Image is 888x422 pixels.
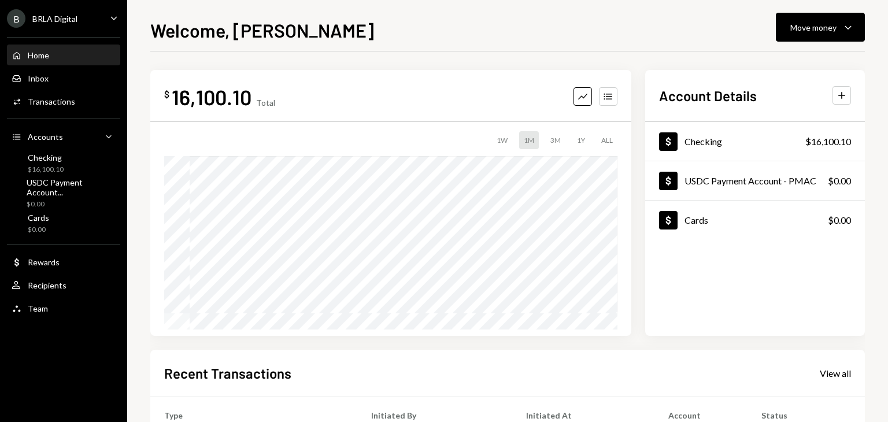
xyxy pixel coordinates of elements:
h1: Welcome, [PERSON_NAME] [150,18,374,42]
div: 1M [519,131,539,149]
div: $0.00 [828,213,851,227]
div: Cards [684,214,708,225]
h2: Recent Transactions [164,364,291,383]
div: Inbox [28,73,49,83]
div: 3M [546,131,565,149]
div: $0.00 [27,199,116,209]
a: Rewards [7,251,120,272]
a: Transactions [7,91,120,112]
div: Rewards [28,257,60,267]
div: BRLA Digital [32,14,77,24]
h2: Account Details [659,86,757,105]
a: Recipients [7,275,120,295]
div: $0.00 [828,174,851,188]
a: Cards$0.00 [645,201,865,239]
a: Home [7,45,120,65]
div: Checking [684,136,722,147]
div: Recipients [28,280,66,290]
div: 1W [492,131,512,149]
div: Move money [790,21,837,34]
div: 1Y [572,131,590,149]
a: Checking$16,100.10 [645,122,865,161]
div: Transactions [28,97,75,106]
div: $0.00 [28,225,49,235]
a: Cards$0.00 [7,209,120,237]
a: Accounts [7,126,120,147]
div: Checking [28,153,64,162]
div: USDC Payment Account... [27,177,116,197]
div: Home [28,50,49,60]
a: Checking$16,100.10 [7,149,120,177]
div: Total [256,98,275,108]
div: View all [820,368,851,379]
div: $16,100.10 [28,165,64,175]
a: USDC Payment Account...$0.00 [7,179,120,207]
div: $ [164,88,169,100]
div: Accounts [28,132,63,142]
div: $16,100.10 [805,135,851,149]
a: Inbox [7,68,120,88]
div: Cards [28,213,49,223]
a: View all [820,367,851,379]
div: 16,100.10 [172,84,251,110]
div: B [7,9,25,28]
div: Team [28,303,48,313]
div: ALL [597,131,617,149]
div: USDC Payment Account - PMAC [684,175,816,186]
a: USDC Payment Account - PMAC$0.00 [645,161,865,200]
a: Team [7,298,120,319]
button: Move money [776,13,865,42]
